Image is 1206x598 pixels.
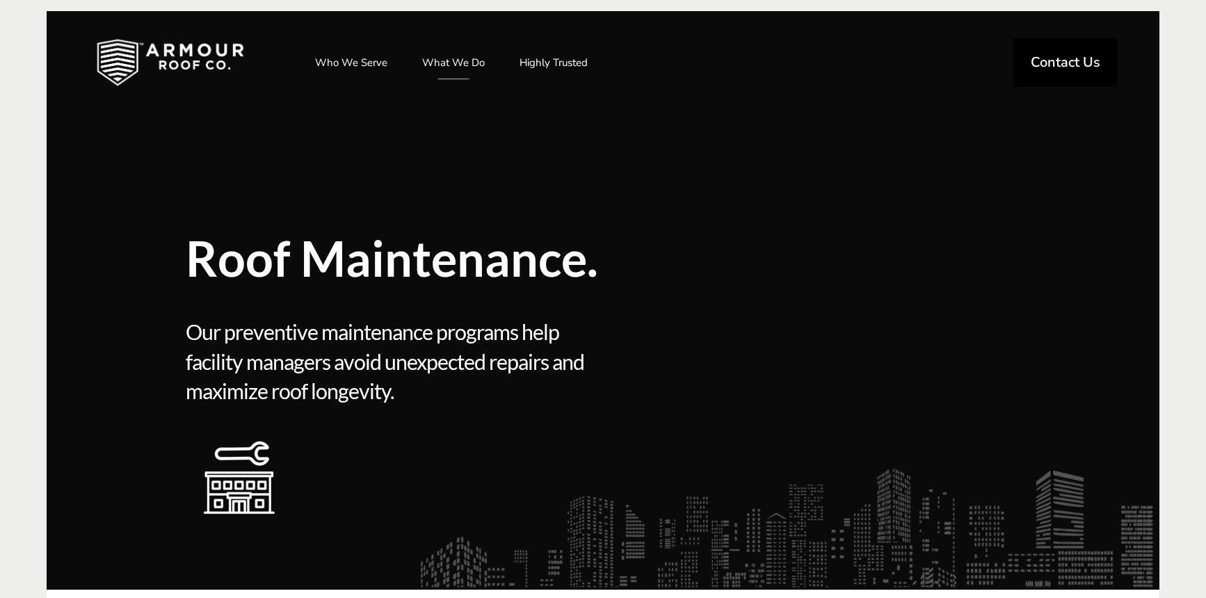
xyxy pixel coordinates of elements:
img: Industrial and Commercial Roofing Company | Armour Roof Co. [74,28,266,97]
a: What We Do [408,45,499,80]
a: Contact Us [1013,38,1118,87]
span: Contact Us [1031,56,1100,70]
span: Our preventive maintenance programs help facility managers avoid unexpected repairs and maximize ... [186,317,598,406]
a: Who We Serve [301,45,401,80]
a: Highly Trusted [506,45,602,80]
span: Roof Maintenance. [186,234,805,282]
